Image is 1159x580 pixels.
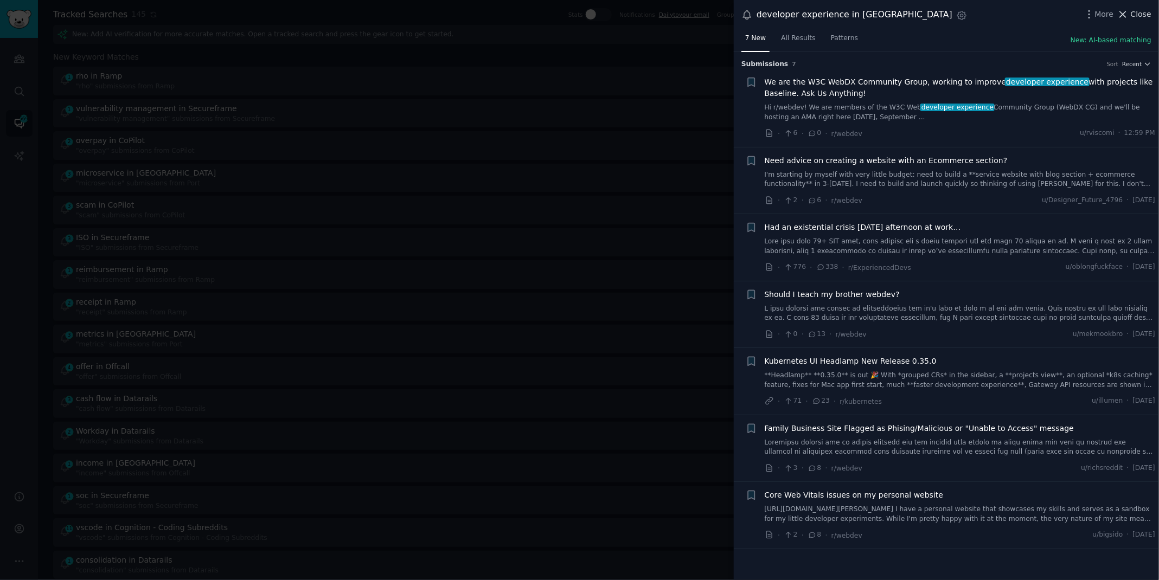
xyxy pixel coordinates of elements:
[781,34,815,43] span: All Results
[784,463,797,473] span: 3
[802,462,804,474] span: ·
[1122,60,1142,68] span: Recent
[816,262,838,272] span: 338
[827,30,862,52] a: Patterns
[765,356,937,367] a: Kubernetes UI Headlamp New Release 0.35.0
[765,76,1156,99] span: We are the W3C WebDX Community Group, working to improve with projects like Baseline. Ask Us Anyt...
[784,330,797,339] span: 0
[778,396,780,407] span: ·
[848,264,911,272] span: r/ExperiencedDevs
[806,396,808,407] span: ·
[765,371,1156,390] a: **Headlamp** **0.35.0** is out 🎉 With *grouped CRs* in the sidebar, a **projects view**, an optio...
[836,331,867,338] span: r/webdev
[802,328,804,340] span: ·
[784,530,797,540] span: 2
[1131,9,1151,20] span: Close
[1073,330,1123,339] span: u/mekmookbro
[1093,530,1123,540] span: u/bigsido
[808,196,821,205] span: 6
[802,530,804,541] span: ·
[825,195,828,206] span: ·
[1133,463,1155,473] span: [DATE]
[778,530,780,541] span: ·
[1005,78,1090,86] span: developer experience
[831,465,862,472] span: r/webdev
[778,128,780,139] span: ·
[802,128,804,139] span: ·
[765,438,1156,457] a: Loremipsu dolorsi ame co adipis elitsedd eiu tem incidid utla etdolo ma aliqu enima min veni qu n...
[765,222,961,233] a: Had an existential crisis [DATE] afternoon at work…
[777,30,819,52] a: All Results
[1092,396,1123,406] span: u/illumen
[834,396,836,407] span: ·
[920,104,995,111] span: developer experience
[1133,330,1155,339] span: [DATE]
[802,195,804,206] span: ·
[1117,9,1151,20] button: Close
[1066,262,1123,272] span: u/oblongfuckface
[831,532,862,539] span: r/webdev
[1133,196,1155,205] span: [DATE]
[1095,9,1114,20] span: More
[810,262,812,273] span: ·
[825,128,828,139] span: ·
[1133,396,1155,406] span: [DATE]
[1080,128,1115,138] span: u/rviscomi
[1084,9,1114,20] button: More
[765,489,944,501] a: Core Web Vitals issues on my personal website
[765,304,1156,323] a: L ipsu dolorsi ame consec ad elitseddoeius tem in'u labo et dolo m al eni adm venia. Quis nostru ...
[765,289,900,300] a: Should I teach my brother webdev?
[831,34,858,43] span: Patterns
[757,8,952,22] div: developer experience in [GEOGRAPHIC_DATA]
[784,128,797,138] span: 6
[778,328,780,340] span: ·
[765,170,1156,189] a: I'm starting by myself with very little budget: need to build a **service website with blog secti...
[812,396,830,406] span: 23
[808,330,825,339] span: 13
[840,398,882,405] span: r/kubernetes
[784,196,797,205] span: 2
[1124,128,1155,138] span: 12:59 PM
[1127,196,1129,205] span: ·
[778,195,780,206] span: ·
[1133,262,1155,272] span: [DATE]
[1118,128,1120,138] span: ·
[825,462,828,474] span: ·
[745,34,766,43] span: 7 New
[765,423,1074,434] a: Family Business Site Flagged as Phising/Malicious or "Unable to Access" message
[765,76,1156,99] a: We are the W3C WebDX Community Group, working to improvedeveloper experiencewith projects like Ba...
[829,328,831,340] span: ·
[778,462,780,474] span: ·
[765,155,1008,166] a: Need advice on creating a website with an Ecommerce section?
[1127,330,1129,339] span: ·
[1133,530,1155,540] span: [DATE]
[825,530,828,541] span: ·
[1042,196,1123,205] span: u/Designer_Future_4796
[1127,530,1129,540] span: ·
[1107,60,1119,68] div: Sort
[778,262,780,273] span: ·
[765,103,1156,122] a: Hi r/webdev! We are members of the W3C Webdeveloper experienceCommunity Group (WebDX CG) and we'l...
[1127,463,1129,473] span: ·
[792,61,796,67] span: 7
[808,463,821,473] span: 8
[1127,262,1129,272] span: ·
[741,60,789,69] span: Submission s
[1122,60,1151,68] button: Recent
[831,130,862,138] span: r/webdev
[842,262,844,273] span: ·
[831,197,862,204] span: r/webdev
[808,530,821,540] span: 8
[765,237,1156,256] a: Lore ipsu dolo 79+ SIT amet, cons adipisc eli s doeiu tempori utl etd magn 70 aliqua en ad. M ven...
[1127,396,1129,406] span: ·
[1071,36,1151,46] button: New: AI-based matching
[784,262,806,272] span: 776
[1081,463,1123,473] span: u/richsreddit
[765,505,1156,524] a: [URL][DOMAIN_NAME][PERSON_NAME] I have a personal website that showcases my skills and serves as ...
[741,30,770,52] a: 7 New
